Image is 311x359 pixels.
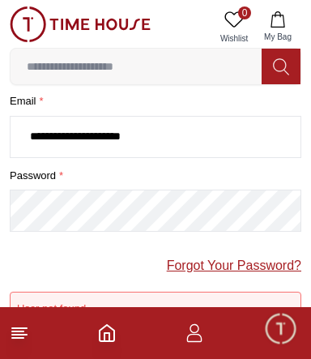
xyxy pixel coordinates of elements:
label: password [10,168,301,184]
button: My Bag [254,6,301,48]
label: Email [10,93,301,109]
a: 0Wishlist [214,6,254,48]
img: ... [10,6,151,42]
span: Wishlist [214,32,254,45]
span: 0 [238,6,251,19]
span: My Bag [258,31,298,43]
div: User not found [17,302,294,315]
a: Forgot Your Password? [167,256,301,276]
a: Home [97,323,117,343]
div: Chat Widget [263,311,299,347]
